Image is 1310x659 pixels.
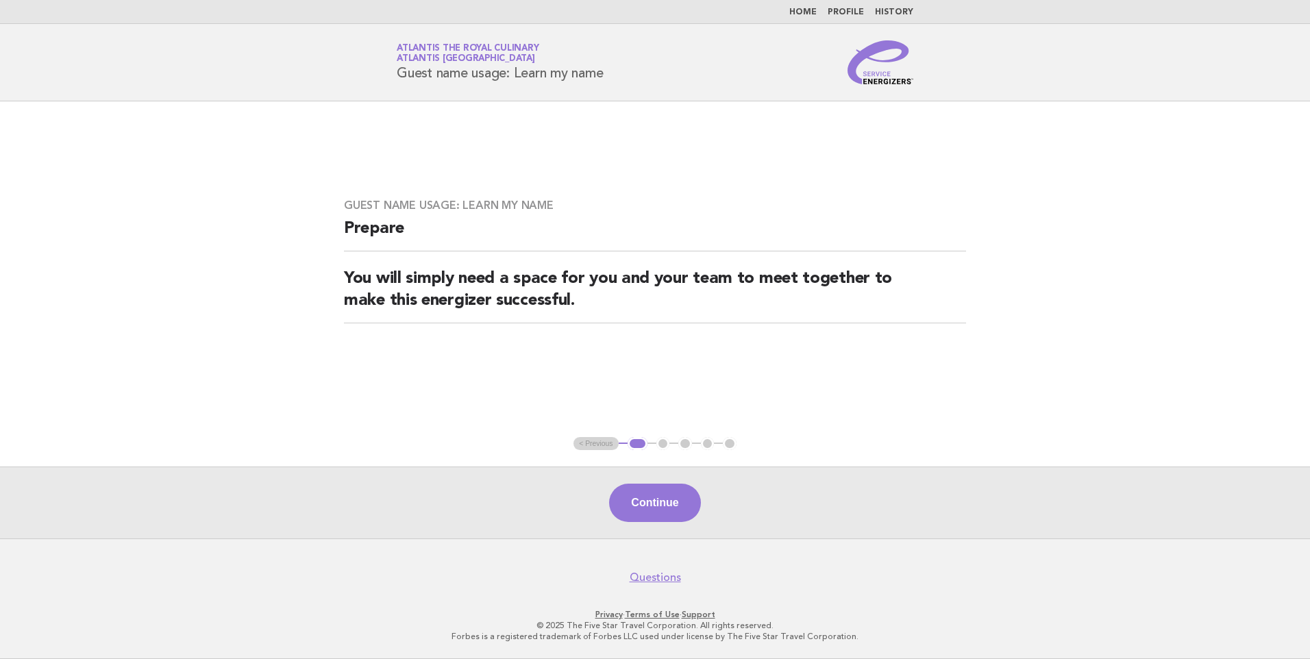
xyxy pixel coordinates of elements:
[397,45,603,80] h1: Guest name usage: Learn my name
[397,55,535,64] span: Atlantis [GEOGRAPHIC_DATA]
[628,437,647,451] button: 1
[236,631,1074,642] p: Forbes is a registered trademark of Forbes LLC used under license by The Five Star Travel Corpora...
[625,610,680,619] a: Terms of Use
[595,610,623,619] a: Privacy
[848,40,913,84] img: Service Energizers
[630,571,681,584] a: Questions
[875,8,913,16] a: History
[682,610,715,619] a: Support
[344,199,966,212] h3: Guest name usage: Learn my name
[828,8,864,16] a: Profile
[609,484,700,522] button: Continue
[397,44,539,63] a: Atlantis the Royal CulinaryAtlantis [GEOGRAPHIC_DATA]
[344,218,966,251] h2: Prepare
[344,268,966,323] h2: You will simply need a space for you and your team to meet together to make this energizer succes...
[236,609,1074,620] p: · ·
[236,620,1074,631] p: © 2025 The Five Star Travel Corporation. All rights reserved.
[789,8,817,16] a: Home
